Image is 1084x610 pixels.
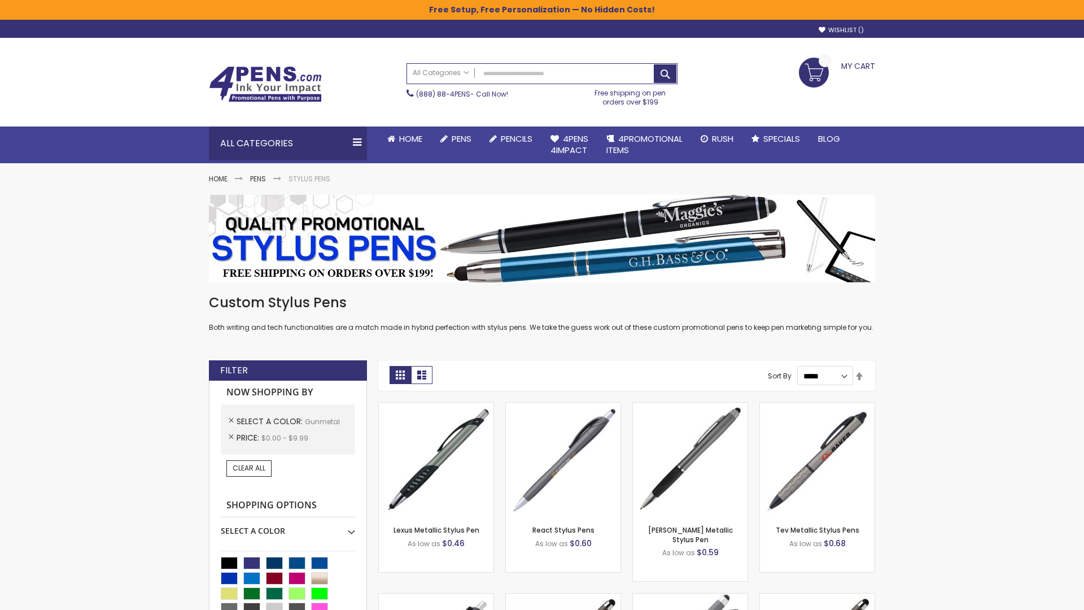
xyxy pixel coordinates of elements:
[379,593,493,603] a: Souvenir® Anthem Stylus Pen-Gunmetal
[209,66,322,102] img: 4Pens Custom Pens and Promotional Products
[408,539,440,548] span: As low as
[506,403,620,517] img: React Stylus Pens-Gunmetal
[416,89,470,99] a: (888) 88-4PENS
[541,127,597,163] a: 4Pens4impact
[452,133,471,145] span: Pens
[250,174,266,184] a: Pens
[305,417,340,426] span: Gunmetal
[633,403,748,517] img: Lory Metallic Stylus Pen-Gunmetal
[221,381,355,404] strong: Now Shopping by
[379,403,493,517] img: Lexus Metallic Stylus Pen-Gunmetal
[378,127,431,151] a: Home
[570,538,592,549] span: $0.60
[633,402,748,412] a: Lory Metallic Stylus Pen-Gunmetal
[501,133,532,145] span: Pencils
[662,548,695,557] span: As low as
[221,494,355,518] strong: Shopping Options
[712,133,733,145] span: Rush
[379,402,493,412] a: Lexus Metallic Stylus Pen-Gunmetal
[289,174,330,184] strong: Stylus Pens
[220,364,248,377] strong: Filter
[394,525,479,535] a: Lexus Metallic Stylus Pen
[697,547,719,558] span: $0.59
[209,195,875,282] img: Stylus Pens
[399,133,422,145] span: Home
[535,539,568,548] span: As low as
[648,525,733,544] a: [PERSON_NAME] Metallic Stylus Pen
[583,84,678,107] div: Free shipping on pen orders over $199
[506,593,620,603] a: Islander Softy Metallic Gel Pen with Stylus-Gunmetal
[209,294,875,312] h1: Custom Stylus Pens
[532,525,595,535] a: React Stylus Pens
[776,525,859,535] a: Tev Metallic Stylus Pens
[480,127,541,151] a: Pencils
[768,371,792,381] label: Sort By
[506,402,620,412] a: React Stylus Pens-Gunmetal
[760,403,875,517] img: Tev Metallic Stylus Pens-Gunmetal
[226,460,272,476] a: Clear All
[233,463,265,473] span: Clear All
[809,127,849,151] a: Blog
[789,539,822,548] span: As low as
[416,89,508,99] span: - Call Now!
[209,174,228,184] a: Home
[824,538,846,549] span: $0.68
[818,133,840,145] span: Blog
[760,402,875,412] a: Tev Metallic Stylus Pens-Gunmetal
[633,593,748,603] a: Cali Custom Stylus Gel pen-Gunmetal
[692,127,742,151] a: Rush
[221,517,355,537] div: Select A Color
[763,133,800,145] span: Specials
[209,127,367,160] div: All Categories
[407,64,475,82] a: All Categories
[760,593,875,603] a: Islander Softy Metallic Gel Pen with Stylus - ColorJet Imprint-Gunmetal
[209,294,875,333] div: Both writing and tech functionalities are a match made in hybrid perfection with stylus pens. We ...
[431,127,480,151] a: Pens
[597,127,692,163] a: 4PROMOTIONALITEMS
[390,366,411,384] strong: Grid
[606,133,683,156] span: 4PROMOTIONAL ITEMS
[442,538,465,549] span: $0.46
[237,432,261,443] span: Price
[413,68,469,77] span: All Categories
[742,127,809,151] a: Specials
[550,133,588,156] span: 4Pens 4impact
[261,433,308,443] span: $0.00 - $9.99
[237,416,305,427] span: Select A Color
[819,26,864,34] a: Wishlist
